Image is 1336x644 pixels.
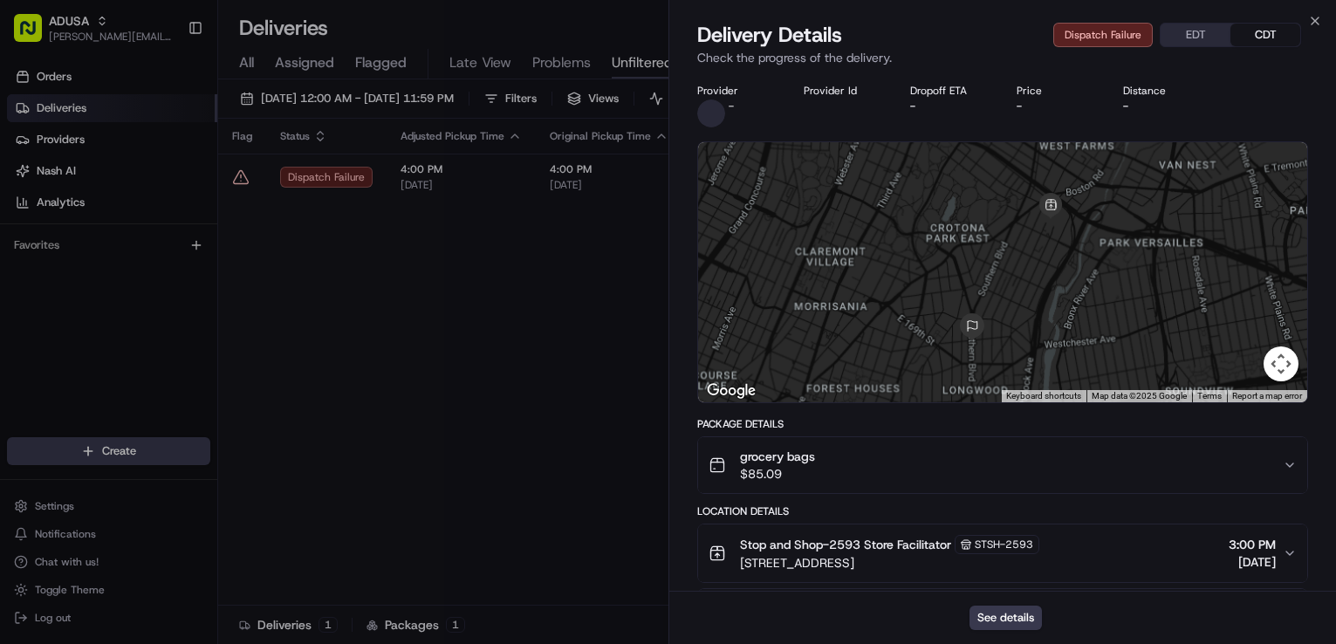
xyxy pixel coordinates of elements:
[154,271,190,284] span: [DATE]
[697,417,1309,431] div: Package Details
[740,465,815,483] span: $85.09
[17,254,45,282] img: JAMES SWIONTEK
[740,554,1039,572] span: [STREET_ADDRESS]
[297,172,318,193] button: Start new chat
[697,84,776,98] div: Provider
[1017,99,1095,113] div: -
[45,113,288,131] input: Clear
[174,386,211,399] span: Pylon
[140,336,287,367] a: 💻API Documentation
[740,536,951,553] span: Stop and Shop-2593 Store Facilitator
[271,223,318,244] button: See all
[1197,391,1222,401] a: Terms (opens in new tab)
[147,345,161,359] div: 💻
[1229,553,1276,571] span: [DATE]
[1229,536,1276,553] span: 3:00 PM
[910,99,989,113] div: -
[123,385,211,399] a: Powered byPylon
[1161,24,1230,46] button: EDT
[697,504,1309,518] div: Location Details
[1264,346,1298,381] button: Map camera controls
[698,437,1308,493] button: grocery bags$85.09
[1017,84,1095,98] div: Price
[1232,391,1302,401] a: Report a map error
[10,336,140,367] a: 📗Knowledge Base
[17,227,117,241] div: Past conversations
[910,84,989,98] div: Dropoff ETA
[1006,390,1081,402] button: Keyboard shortcuts
[54,271,141,284] span: [PERSON_NAME]
[1123,99,1202,113] div: -
[17,17,52,52] img: Nash
[165,343,280,360] span: API Documentation
[35,343,134,360] span: Knowledge Base
[740,448,815,465] span: grocery bags
[37,167,68,198] img: 9188753566659_6852d8bf1fb38e338040_72.png
[697,21,842,49] span: Delivery Details
[702,380,760,402] a: Open this area in Google Maps (opens a new window)
[17,70,318,98] p: Welcome 👋
[729,99,734,113] span: -
[804,84,882,98] div: Provider Id
[1230,24,1300,46] button: CDT
[79,184,240,198] div: We're available if you need us!
[702,380,760,402] img: Google
[698,524,1308,582] button: Stop and Shop-2593 Store FacilitatorSTSH-2593[STREET_ADDRESS]3:00 PM[DATE]
[697,49,1309,66] p: Check the progress of the delivery.
[1092,391,1187,401] span: Map data ©2025 Google
[17,167,49,198] img: 1736555255976-a54dd68f-1ca7-489b-9aae-adbdc363a1c4
[1123,84,1202,98] div: Distance
[17,345,31,359] div: 📗
[975,538,1033,552] span: STSH-2593
[145,271,151,284] span: •
[79,167,286,184] div: Start new chat
[969,606,1042,630] button: See details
